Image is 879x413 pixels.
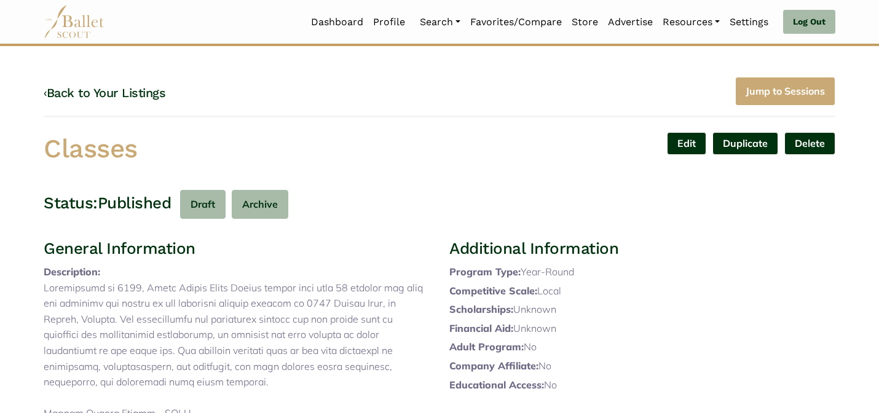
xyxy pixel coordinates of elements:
[44,85,165,100] a: ‹Back to Your Listings
[725,9,773,35] a: Settings
[449,285,537,297] span: Competitive Scale:
[449,302,835,318] p: Unknown
[712,132,778,155] a: Duplicate
[667,132,706,155] a: Edit
[449,303,513,315] span: Scholarships:
[449,360,538,372] span: Company Affiliate:
[567,9,603,35] a: Store
[98,193,171,214] h3: Published
[784,132,835,155] button: Delete
[449,283,835,299] p: Local
[449,321,835,337] p: Unknown
[415,9,465,35] a: Search
[658,9,725,35] a: Resources
[735,77,835,106] a: Jump to Sessions
[465,9,567,35] a: Favorites/Compare
[449,339,835,355] p: No
[449,358,835,374] p: No
[449,340,524,353] span: Adult Program:
[44,193,98,214] h3: Status:
[180,190,226,219] button: Draft
[44,265,100,278] span: Description:
[783,10,835,34] a: Log Out
[44,132,430,166] h1: Classes
[449,238,835,259] h3: Additional Information
[449,379,544,391] span: Educational Access:
[449,264,835,280] p: Year-Round
[368,9,410,35] a: Profile
[44,238,430,259] h3: General Information
[449,377,835,393] p: No
[449,265,521,278] span: Program Type:
[449,322,513,334] span: Financial Aid:
[306,9,368,35] a: Dashboard
[603,9,658,35] a: Advertise
[44,85,47,100] code: ‹
[232,190,288,219] button: Archive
